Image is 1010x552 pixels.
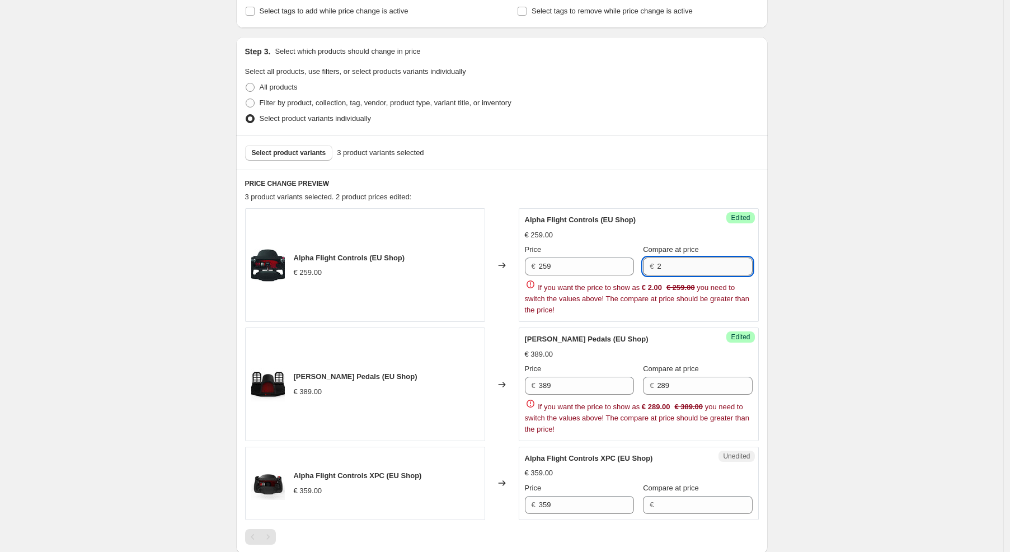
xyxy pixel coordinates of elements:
[251,466,285,500] img: HCB-008-A_80x.jpg
[666,282,695,293] strike: € 259.00
[532,381,535,390] span: €
[643,484,699,492] span: Compare at price
[251,249,285,282] img: HCB-001-A_80x.jpg
[731,333,750,342] span: Edited
[252,148,326,157] span: Select product variants
[245,46,271,57] h2: Step 3.
[642,401,670,413] div: € 289.00
[650,262,654,270] span: €
[260,114,371,123] span: Select product variants individually
[650,381,654,390] span: €
[525,230,553,241] div: € 259.00
[525,335,649,343] span: [PERSON_NAME] Pedals (EU Shop)
[723,452,750,461] span: Unedited
[525,283,750,314] span: If you want the price to show as you need to switch the values above! The compare at price should...
[643,245,699,254] span: Compare at price
[532,262,535,270] span: €
[525,484,542,492] span: Price
[251,368,285,401] img: HCB-004-A_80x.jpg
[525,349,553,360] div: € 389.00
[294,372,417,381] span: [PERSON_NAME] Pedals (EU Shop)
[643,364,699,373] span: Compare at price
[260,7,408,15] span: Select tags to add while price change is active
[525,245,542,254] span: Price
[260,83,298,91] span: All products
[532,500,535,509] span: €
[294,267,322,278] div: € 259.00
[245,145,333,161] button: Select product variants
[525,454,653,462] span: Alpha Flight Controls XPC (EU Shop)
[642,282,662,293] div: € 2.00
[245,529,276,545] nav: Pagination
[260,99,511,107] span: Filter by product, collection, tag, vendor, product type, variant title, or inventory
[532,7,693,15] span: Select tags to remove while price change is active
[245,67,466,76] span: Select all products, use filters, or select products variants individually
[525,216,636,224] span: Alpha Flight Controls (EU Shop)
[275,46,420,57] p: Select which products should change in price
[525,364,542,373] span: Price
[294,471,422,480] span: Alpha Flight Controls XPC (EU Shop)
[245,193,412,201] span: 3 product variants selected. 2 product prices edited:
[294,254,405,262] span: Alpha Flight Controls (EU Shop)
[525,467,553,479] div: € 359.00
[525,403,750,433] span: If you want the price to show as you need to switch the values above! The compare at price should...
[294,386,322,397] div: € 389.00
[245,179,759,188] h6: PRICE CHANGE PREVIEW
[650,500,654,509] span: €
[337,147,424,158] span: 3 product variants selected
[294,485,322,497] div: € 359.00
[731,213,750,222] span: Edited
[674,401,703,413] strike: € 389.00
